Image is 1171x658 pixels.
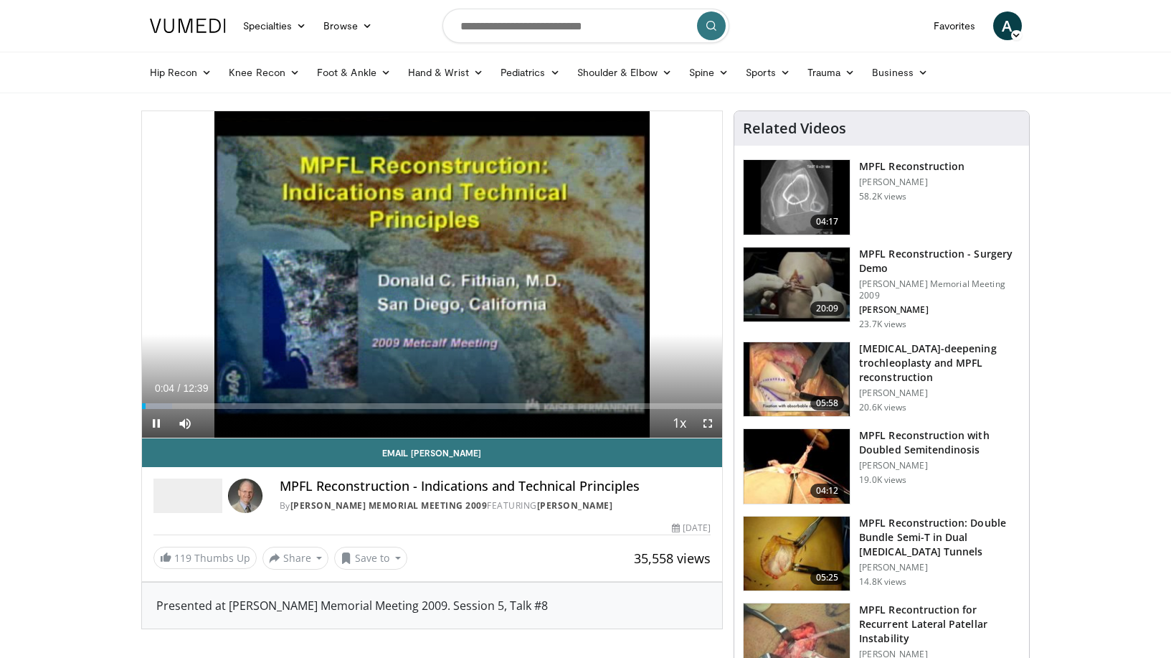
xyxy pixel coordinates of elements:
div: [DATE] [672,522,711,535]
span: 0:04 [155,382,174,394]
a: Hip Recon [141,58,221,87]
p: 14.8K views [859,576,906,588]
img: 38434_0000_3.png.150x105_q85_crop-smart_upscale.jpg [744,160,850,235]
button: Playback Rate [665,409,693,438]
span: 04:17 [810,215,845,229]
a: Email [PERSON_NAME] [142,438,723,467]
h4: Related Videos [743,120,846,137]
img: aren_3.png.150x105_q85_crop-smart_upscale.jpg [744,248,850,322]
a: A [993,11,1022,40]
a: Spine [681,58,737,87]
p: 19.0K views [859,474,906,486]
img: edmonds_3.png.150x105_q85_crop-smart_upscale.jpg [744,517,850,591]
img: VuMedi Logo [150,19,226,33]
p: 20.6K views [859,402,906,413]
a: Specialties [234,11,316,40]
img: XzOTlMlQSGUnbGTX4xMDoxOjB1O8AjAz_1.150x105_q85_crop-smart_upscale.jpg [744,342,850,417]
a: Business [863,58,937,87]
video-js: Video Player [142,111,723,438]
h3: MPFL Reconstruction with Doubled Semitendinosis [859,428,1020,457]
h4: MPFL Reconstruction - Indications and Technical Principles [280,479,711,494]
a: Knee Recon [220,58,308,87]
button: Mute [171,409,199,438]
span: 35,558 views [634,550,711,567]
a: 04:17 MPFL Reconstruction [PERSON_NAME] 58.2K views [743,159,1020,235]
div: Progress Bar [142,403,723,409]
a: 20:09 MPFL Reconstruction - Surgery Demo [PERSON_NAME] Memorial Meeting 2009 [PERSON_NAME] 23.7K ... [743,247,1020,330]
img: 505043_3.png.150x105_q85_crop-smart_upscale.jpg [744,429,850,504]
a: 04:12 MPFL Reconstruction with Doubled Semitendinosis [PERSON_NAME] 19.0K views [743,428,1020,504]
a: Sports [737,58,799,87]
p: 58.2K views [859,191,906,202]
a: Shoulder & Elbow [569,58,681,87]
button: Fullscreen [693,409,722,438]
a: [PERSON_NAME] Memorial Meeting 2009 [290,499,488,512]
p: [PERSON_NAME] [859,387,1020,399]
span: 05:25 [810,570,845,585]
span: 119 [174,551,191,565]
button: Share [262,547,329,570]
img: Avatar [228,479,262,513]
div: By FEATURING [280,499,711,512]
p: 23.7K views [859,319,906,330]
a: [PERSON_NAME] [537,499,613,512]
h3: MPFL Reconstruction [859,159,964,174]
h3: MPFL Reconstruction - Surgery Demo [859,247,1020,276]
input: Search topics, interventions [442,9,729,43]
a: Pediatrics [492,58,569,87]
span: 05:58 [810,396,845,410]
a: Hand & Wrist [399,58,492,87]
h3: MPFL Recontruction for Recurrent Lateral Patellar Instability [859,603,1020,646]
p: [PERSON_NAME] [859,562,1020,573]
h3: MPFL Reconstruction: Double Bundle Semi-T in Dual [MEDICAL_DATA] Tunnels [859,516,1020,559]
img: Metcalf Memorial Meeting 2009 [153,479,222,513]
a: 119 Thumbs Up [153,547,257,569]
button: Pause [142,409,171,438]
a: Foot & Ankle [308,58,399,87]
span: 04:12 [810,484,845,498]
p: [PERSON_NAME] [859,304,1020,316]
span: / [178,382,181,394]
span: 12:39 [183,382,208,394]
a: 05:25 MPFL Reconstruction: Double Bundle Semi-T in Dual [MEDICAL_DATA] Tunnels [PERSON_NAME] 14.8... [743,516,1020,592]
a: Trauma [799,58,864,87]
p: [PERSON_NAME] [859,177,964,188]
p: [PERSON_NAME] Memorial Meeting 2009 [859,278,1020,301]
span: 20:09 [810,301,845,316]
h3: [MEDICAL_DATA]-deepening trochleoplasty and MPFL reconstruction [859,342,1020,385]
a: Favorites [925,11,985,40]
a: Browse [315,11,381,40]
p: [PERSON_NAME] [859,460,1020,471]
div: Presented at [PERSON_NAME] Memorial Meeting 2009. Session 5, Talk #8 [156,597,708,614]
button: Save to [334,547,407,570]
a: 05:58 [MEDICAL_DATA]-deepening trochleoplasty and MPFL reconstruction [PERSON_NAME] 20.6K views [743,342,1020,418]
